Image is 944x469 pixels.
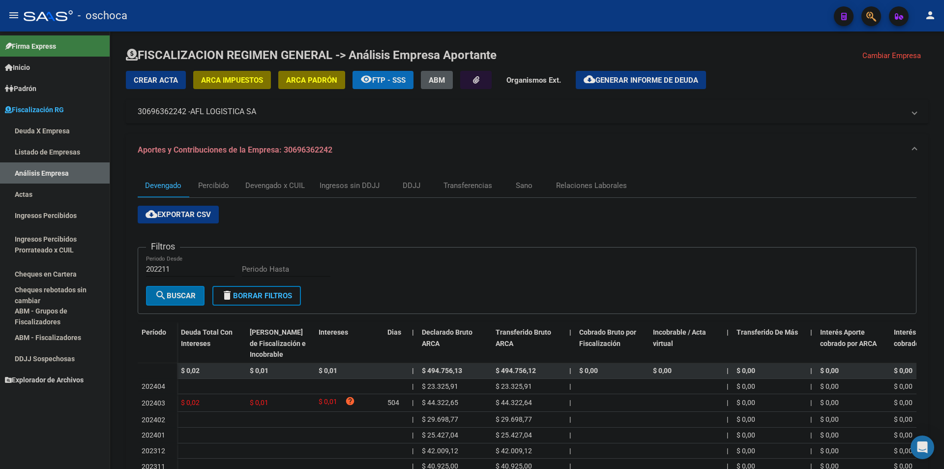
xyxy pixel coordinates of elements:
span: $ 0,00 [820,382,839,390]
button: Exportar CSV [138,206,219,223]
span: $ 0,01 [319,396,337,409]
span: - oschoca [78,5,127,27]
span: $ 0,00 [820,447,839,455]
span: Explorador de Archivos [5,375,84,385]
span: $ 23.325,91 [496,382,532,390]
button: Organismos Ext. [499,71,568,89]
span: $ 25.427,04 [496,431,532,439]
datatable-header-cell: | [408,322,418,365]
span: $ 0,00 [737,399,755,406]
mat-icon: delete [221,289,233,301]
div: Ingresos sin DDJJ [320,180,380,191]
datatable-header-cell: | [723,322,733,365]
span: | [569,399,571,406]
span: | [412,328,414,336]
span: $ 23.325,91 [422,382,458,390]
span: Crear Acta [134,76,178,85]
span: | [412,367,414,375]
span: Declarado Bruto ARCA [422,328,472,347]
span: $ 44.322,65 [422,399,458,406]
datatable-header-cell: | [806,322,816,365]
span: Generar informe de deuda [595,76,698,85]
span: Cobrado Bruto por Fiscalización [579,328,636,347]
mat-icon: person [924,9,936,21]
i: help [345,396,355,406]
span: | [810,382,812,390]
span: $ 0,00 [737,367,755,375]
span: 202404 [142,382,165,390]
span: ARCA Impuestos [201,76,263,85]
span: | [727,447,728,455]
span: | [727,431,728,439]
button: Borrar Filtros [212,286,301,306]
button: ARCA Padrón [278,71,345,89]
div: Transferencias [443,180,492,191]
span: $ 29.698,77 [422,415,458,423]
mat-panel-title: 30696362242 - [138,106,905,117]
datatable-header-cell: Transferido De Más [733,322,806,365]
span: $ 0,00 [894,382,913,390]
mat-icon: menu [8,9,20,21]
span: ARCA Padrón [286,76,337,85]
datatable-header-cell: Incobrable / Acta virtual [649,322,723,365]
span: | [569,415,571,423]
span: $ 42.009,12 [422,447,458,455]
button: Crear Acta [126,71,186,89]
span: $ 0,00 [820,399,839,406]
span: | [412,399,413,406]
datatable-header-cell: Deuda Bruta Neto de Fiscalización e Incobrable [246,322,315,365]
span: $ 0,00 [820,367,839,375]
mat-icon: cloud_download [146,208,157,220]
span: $ 0,02 [181,399,200,406]
span: ABM [429,76,445,85]
span: $ 0,01 [250,399,268,406]
button: Buscar [146,286,205,306]
span: Fiscalización RG [5,104,64,115]
span: $ 0,00 [820,415,839,423]
span: Padrón [5,83,36,94]
span: Cambiar Empresa [862,51,921,60]
span: | [569,382,571,390]
span: $ 0,01 [250,367,268,375]
span: | [569,367,571,375]
datatable-header-cell: Dias [383,322,408,365]
span: | [810,367,812,375]
div: Devengado [145,180,181,191]
span: $ 494.756,12 [496,367,536,375]
span: AFL LOGISTICA SA [190,106,256,117]
span: Firma Express [5,41,56,52]
span: Incobrable / Acta virtual [653,328,706,347]
span: $ 42.009,12 [496,447,532,455]
datatable-header-cell: Transferido Bruto ARCA [492,322,565,365]
datatable-header-cell: Cobrado Bruto por Fiscalización [575,322,649,365]
button: FTP - SSS [353,71,413,89]
h1: FISCALIZACION REGIMEN GENERAL -> Análisis Empresa Aportante [126,47,497,63]
strong: Organismos Ext. [506,76,561,85]
div: DDJJ [403,180,420,191]
span: | [412,431,413,439]
mat-expansion-panel-header: 30696362242 -AFL LOGISTICA SA [126,100,928,124]
div: Percibido [198,180,229,191]
span: | [727,328,729,336]
span: 202402 [142,416,165,424]
span: | [727,415,728,423]
span: $ 44.322,64 [496,399,532,406]
span: | [412,415,413,423]
div: Devengado x CUIL [245,180,305,191]
button: ABM [421,71,453,89]
span: | [412,447,413,455]
mat-icon: search [155,289,167,301]
span: | [727,367,729,375]
span: 202312 [142,447,165,455]
span: | [727,382,728,390]
span: 504 [387,399,399,406]
span: | [569,431,571,439]
span: Intereses [319,328,348,336]
span: Dias [387,328,401,336]
div: Relaciones Laborales [556,180,627,191]
mat-icon: remove_red_eye [360,73,372,85]
span: $ 0,00 [653,367,672,375]
mat-expansion-panel-header: Aportes y Contribuciones de la Empresa: 30696362242 [126,134,928,166]
span: $ 25.427,04 [422,431,458,439]
span: | [810,431,812,439]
